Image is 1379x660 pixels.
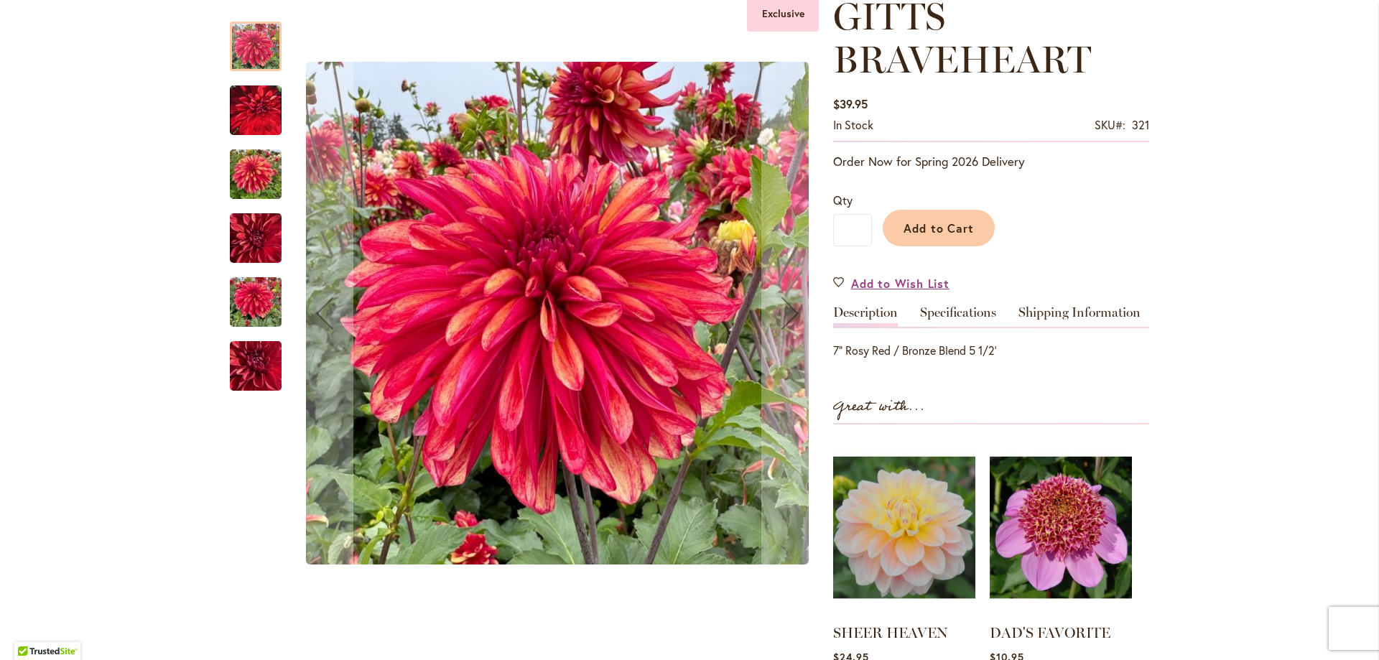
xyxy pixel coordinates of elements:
[833,439,975,617] img: SHEER HEAVEN
[833,96,868,111] span: $39.95
[833,306,1149,359] div: Detailed Product Info
[230,71,296,135] div: GITTS BRAVEHEART
[230,263,296,327] div: GITTS BRAVEHEART
[230,78,282,142] img: GITTS BRAVEHEART
[833,153,1149,170] p: Order Now for Spring 2026 Delivery
[230,327,282,391] div: GITTS BRAVEHEART
[230,7,296,71] div: GITTS BRAVEHEART
[296,7,819,620] div: GITTS BRAVEHEART
[204,327,307,405] img: GITTS BRAVEHEART
[833,624,948,641] a: SHEER HEAVEN
[833,117,873,132] span: In stock
[230,204,282,273] img: GITTS BRAVEHEART
[230,268,282,337] img: GITTS BRAVEHEART
[833,117,873,134] div: Availability
[990,624,1110,641] a: DAD'S FAVORITE
[851,275,949,292] span: Add to Wish List
[306,62,809,564] img: GITTS BRAVEHEART
[833,306,898,327] a: Description
[990,439,1132,617] img: DAD'S FAVORITE
[296,7,885,620] div: Product Images
[230,140,282,209] img: GITTS BRAVEHEART
[833,275,949,292] a: Add to Wish List
[296,7,819,620] div: GITTS BRAVEHEARTGITTS BRAVEHEARTGITTS BRAVEHEART
[904,220,975,236] span: Add to Cart
[296,7,353,620] button: Previous
[1132,117,1149,134] div: 321
[833,395,925,419] strong: Great with...
[1095,117,1125,132] strong: SKU
[230,199,296,263] div: GITTS BRAVEHEART
[11,609,51,649] iframe: Launch Accessibility Center
[920,306,996,327] a: Specifications
[1018,306,1141,327] a: Shipping Information
[833,192,853,208] span: Qty
[761,7,819,620] button: Next
[230,135,296,199] div: GITTS BRAVEHEART
[883,210,995,246] button: Add to Cart
[833,343,1149,359] p: 7" Rosy Red / Bronze Blend 5 1/2'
